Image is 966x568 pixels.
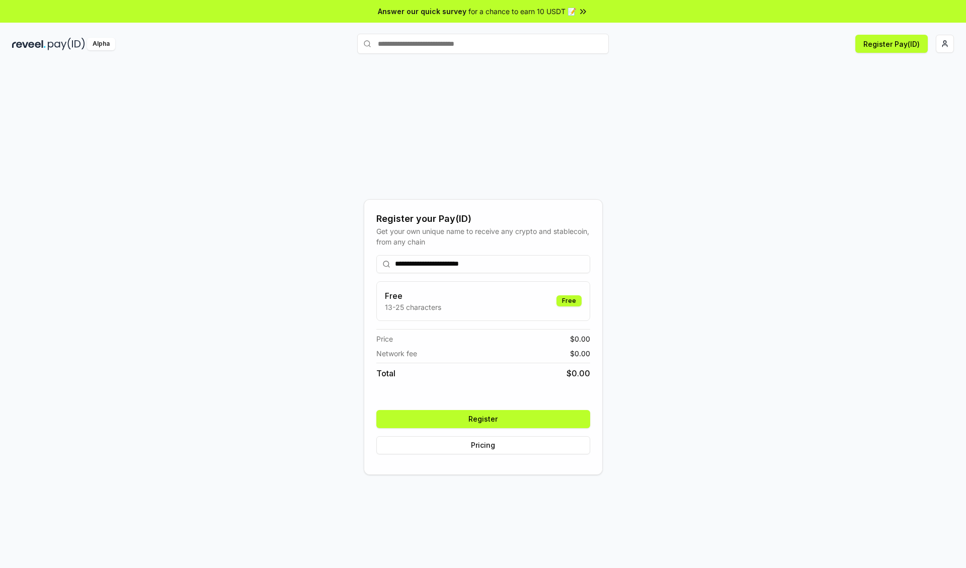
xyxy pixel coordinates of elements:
[48,38,85,50] img: pay_id
[468,6,576,17] span: for a chance to earn 10 USDT 📝
[567,367,590,379] span: $ 0.00
[376,436,590,454] button: Pricing
[376,367,395,379] span: Total
[376,334,393,344] span: Price
[87,38,115,50] div: Alpha
[12,38,46,50] img: reveel_dark
[376,212,590,226] div: Register your Pay(ID)
[376,410,590,428] button: Register
[378,6,466,17] span: Answer our quick survey
[385,290,441,302] h3: Free
[376,226,590,247] div: Get your own unique name to receive any crypto and stablecoin, from any chain
[385,302,441,312] p: 13-25 characters
[570,348,590,359] span: $ 0.00
[376,348,417,359] span: Network fee
[556,295,582,306] div: Free
[570,334,590,344] span: $ 0.00
[855,35,928,53] button: Register Pay(ID)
